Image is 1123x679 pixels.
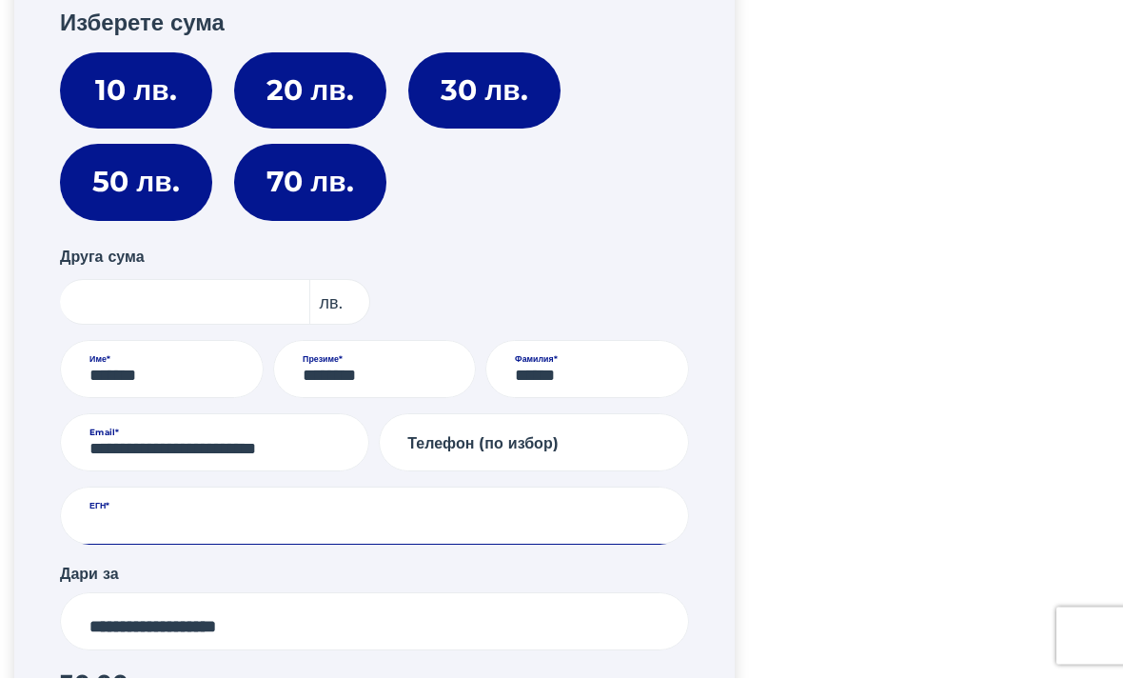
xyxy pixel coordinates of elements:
[60,564,119,587] label: Дари за
[234,146,386,223] label: 70 лв.
[60,146,212,223] label: 50 лв.
[234,54,386,131] label: 20 лв.
[60,54,212,131] label: 10 лв.
[408,54,561,131] label: 30 лв.
[308,281,370,327] span: лв.
[60,11,689,39] h3: Изберете сума
[60,247,145,272] label: Друга сума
